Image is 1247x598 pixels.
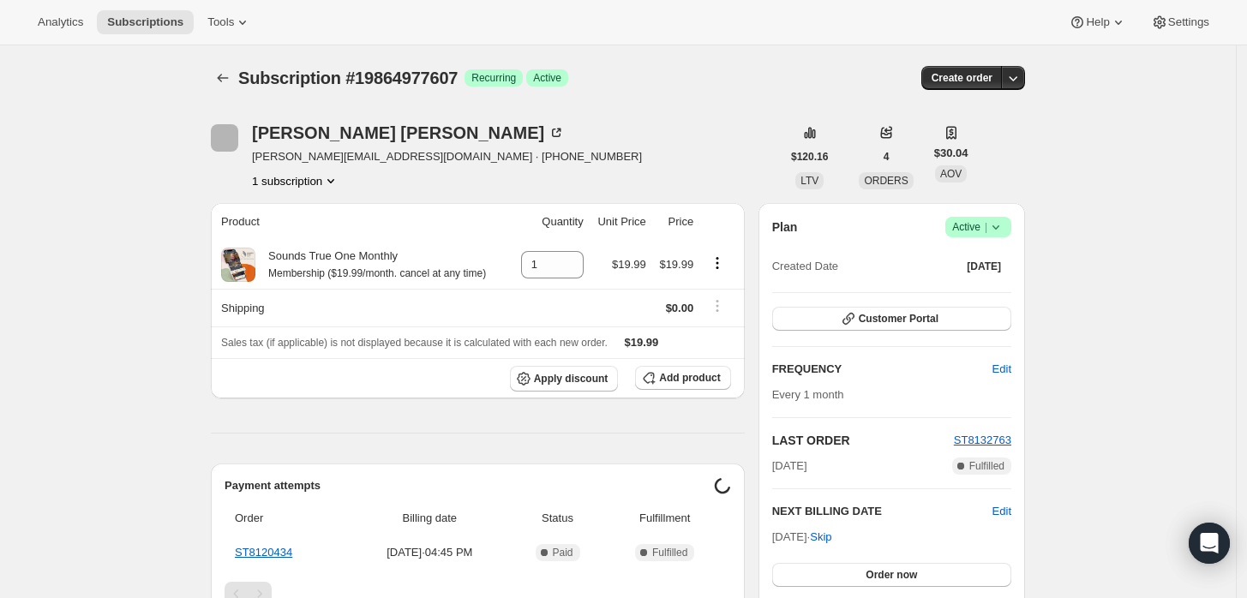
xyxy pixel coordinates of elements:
[533,71,561,85] span: Active
[635,366,730,390] button: Add product
[207,15,234,29] span: Tools
[235,546,292,559] a: ST8120434
[471,71,516,85] span: Recurring
[107,15,183,29] span: Subscriptions
[864,175,908,187] span: ORDERS
[866,568,917,582] span: Order now
[516,510,598,527] span: Status
[211,203,511,241] th: Product
[952,218,1004,236] span: Active
[921,66,1003,90] button: Create order
[553,546,573,559] span: Paid
[353,544,506,561] span: [DATE] · 04:45 PM
[225,477,714,494] h2: Payment attempts
[225,499,348,537] th: Order
[38,15,83,29] span: Analytics
[956,254,1011,278] button: [DATE]
[197,10,261,34] button: Tools
[772,218,798,236] h2: Plan
[1086,15,1109,29] span: Help
[651,203,698,241] th: Price
[704,296,731,315] button: Shipping actions
[800,523,842,551] button: Skip
[1058,10,1136,34] button: Help
[659,258,693,271] span: $19.99
[884,150,890,164] span: 4
[97,10,194,34] button: Subscriptions
[985,220,987,234] span: |
[932,71,992,85] span: Create order
[800,175,818,187] span: LTV
[772,563,1011,587] button: Order now
[221,337,608,349] span: Sales tax (if applicable) is not displayed because it is calculated with each new order.
[859,312,938,326] span: Customer Portal
[954,432,1011,449] button: ST8132763
[27,10,93,34] button: Analytics
[221,248,255,282] img: product img
[810,529,831,546] span: Skip
[666,302,694,314] span: $0.00
[772,258,838,275] span: Created Date
[772,503,992,520] h2: NEXT BILLING DATE
[969,459,1004,473] span: Fulfilled
[873,145,900,169] button: 4
[652,546,687,559] span: Fulfilled
[1168,15,1209,29] span: Settings
[255,248,486,282] div: Sounds True One Monthly
[772,307,1011,331] button: Customer Portal
[625,336,659,349] span: $19.99
[791,150,828,164] span: $120.16
[612,258,646,271] span: $19.99
[954,434,1011,446] a: ST8132763
[934,145,968,162] span: $30.04
[211,66,235,90] button: Subscriptions
[238,69,458,87] span: Subscription #19864977607
[772,361,992,378] h2: FREQUENCY
[534,372,609,386] span: Apply discount
[772,530,832,543] span: [DATE] ·
[609,510,721,527] span: Fulfillment
[940,168,962,180] span: AOV
[772,457,807,475] span: [DATE]
[211,124,238,152] span: Nancy Satuloff Abraham
[589,203,651,241] th: Unit Price
[1141,10,1220,34] button: Settings
[982,356,1022,383] button: Edit
[772,432,954,449] h2: LAST ORDER
[511,203,589,241] th: Quantity
[1189,523,1230,564] div: Open Intercom Messenger
[992,361,1011,378] span: Edit
[967,260,1001,273] span: [DATE]
[252,172,339,189] button: Product actions
[252,124,565,141] div: [PERSON_NAME] [PERSON_NAME]
[704,254,731,272] button: Product actions
[772,388,844,401] span: Every 1 month
[252,148,642,165] span: [PERSON_NAME][EMAIL_ADDRESS][DOMAIN_NAME] · [PHONE_NUMBER]
[211,289,511,326] th: Shipping
[510,366,619,392] button: Apply discount
[659,371,720,385] span: Add product
[992,503,1011,520] button: Edit
[268,267,486,279] small: Membership ($19.99/month. cancel at any time)
[353,510,506,527] span: Billing date
[781,145,838,169] button: $120.16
